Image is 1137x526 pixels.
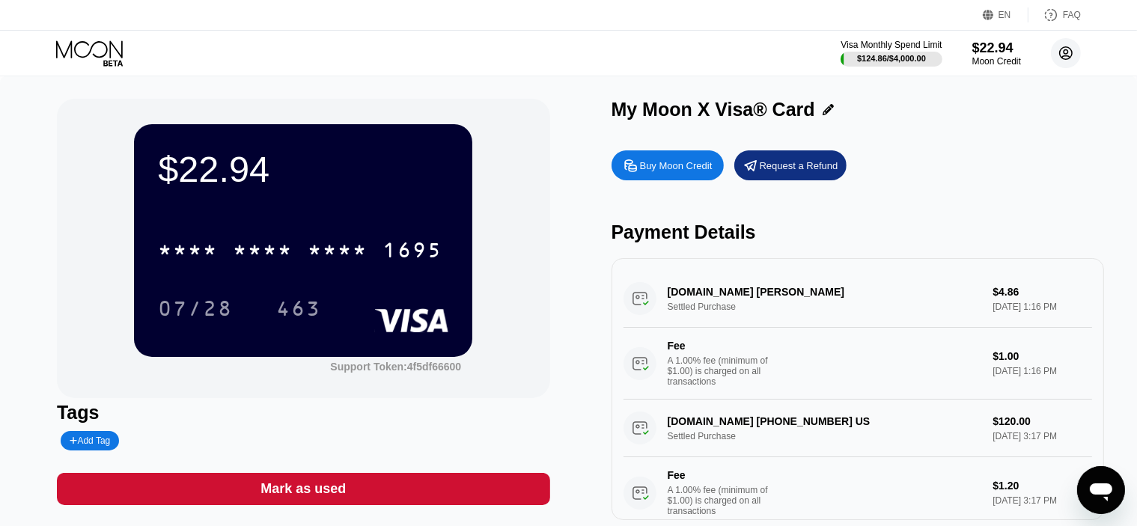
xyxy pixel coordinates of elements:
[993,366,1092,376] div: [DATE] 1:16 PM
[760,159,838,172] div: Request a Refund
[668,485,780,516] div: A 1.00% fee (minimum of $1.00) is charged on all transactions
[612,150,724,180] div: Buy Moon Credit
[158,299,233,322] div: 07/28
[841,40,942,67] div: Visa Monthly Spend Limit$124.86/$4,000.00
[382,240,442,264] div: 1695
[668,469,772,481] div: Fee
[640,159,713,172] div: Buy Moon Credit
[972,56,1021,67] div: Moon Credit
[158,148,448,190] div: $22.94
[265,290,332,327] div: 463
[330,361,461,373] div: Support Token: 4f5df66600
[1077,466,1125,514] iframe: Mesajlaşma penceresini başlatma düğmesi
[993,495,1092,506] div: [DATE] 3:17 PM
[61,431,119,450] div: Add Tag
[972,40,1021,67] div: $22.94Moon Credit
[841,40,942,50] div: Visa Monthly Spend Limit
[857,54,926,63] div: $124.86 / $4,000.00
[993,350,1092,362] div: $1.00
[993,480,1092,492] div: $1.20
[612,221,1105,243] div: Payment Details
[260,480,346,498] div: Mark as used
[147,290,244,327] div: 07/28
[1063,10,1081,20] div: FAQ
[734,150,847,180] div: Request a Refund
[668,355,780,387] div: A 1.00% fee (minimum of $1.00) is charged on all transactions
[57,473,550,505] div: Mark as used
[1028,7,1081,22] div: FAQ
[276,299,321,322] div: 463
[668,340,772,352] div: Fee
[624,328,1093,400] div: FeeA 1.00% fee (minimum of $1.00) is charged on all transactions$1.00[DATE] 1:16 PM
[972,40,1021,56] div: $22.94
[999,10,1011,20] div: EN
[70,435,110,446] div: Add Tag
[57,402,550,423] div: Tags
[983,7,1028,22] div: EN
[330,361,461,373] div: Support Token:4f5df66600
[612,99,815,120] div: My Moon X Visa® Card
